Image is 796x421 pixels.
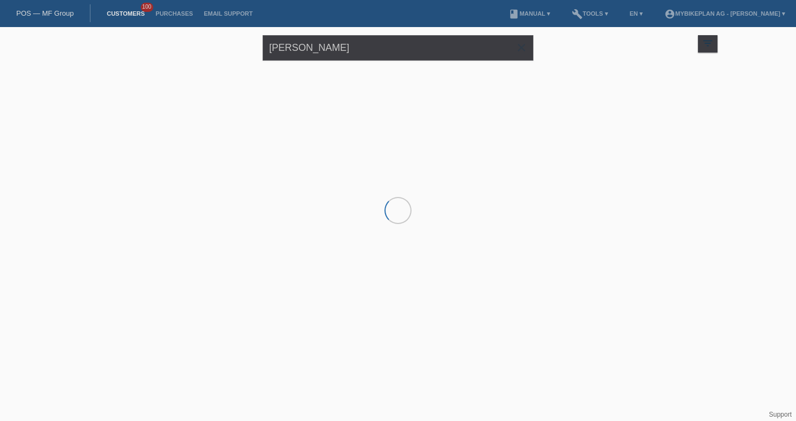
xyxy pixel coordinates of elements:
a: account_circleMybikeplan AG - [PERSON_NAME] ▾ [659,10,791,17]
span: 100 [141,3,154,12]
a: buildTools ▾ [566,10,614,17]
i: book [508,9,519,19]
i: build [572,9,583,19]
a: Customers [101,10,150,17]
a: bookManual ▾ [503,10,556,17]
a: EN ▾ [624,10,648,17]
i: filter_list [702,37,714,49]
a: Email Support [198,10,258,17]
input: Search... [263,35,533,61]
a: POS — MF Group [16,9,74,17]
a: Purchases [150,10,198,17]
a: Support [769,411,792,418]
i: account_circle [664,9,675,19]
i: close [515,41,528,54]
